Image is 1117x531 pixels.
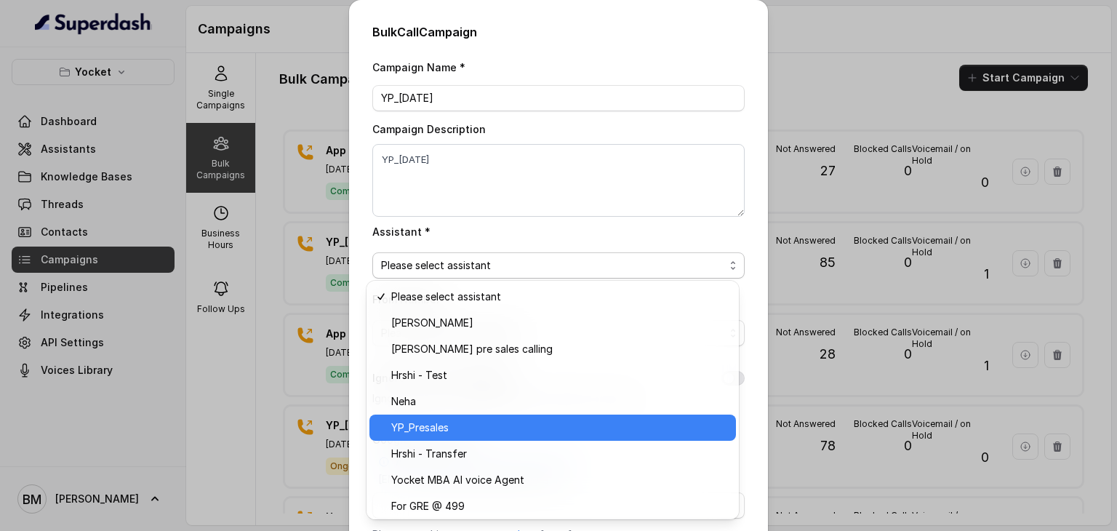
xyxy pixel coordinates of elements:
button: Please select assistant [372,252,745,279]
span: Yocket MBA AI voice Agent [391,471,727,489]
span: Hrshi - Transfer [391,445,727,463]
span: For GRE @ 499 [391,498,727,515]
span: [PERSON_NAME] pre sales calling [391,340,727,358]
span: Neha [391,393,727,410]
div: Please select assistant [367,281,739,519]
span: YP_Presales [391,419,727,436]
span: Hrshi - Test [391,367,727,384]
span: Please select assistant [391,288,727,306]
span: Please select assistant [381,257,724,274]
span: [PERSON_NAME] [391,314,727,332]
